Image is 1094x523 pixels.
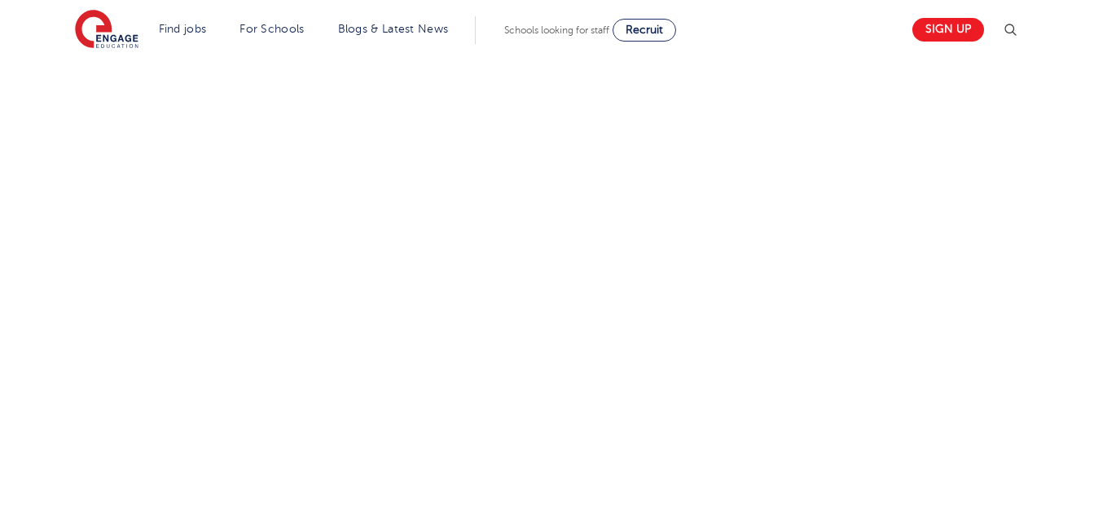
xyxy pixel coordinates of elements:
[504,24,609,36] span: Schools looking for staff
[239,23,304,35] a: For Schools
[613,19,676,42] a: Recruit
[75,10,138,51] img: Engage Education
[626,24,663,36] span: Recruit
[159,23,207,35] a: Find jobs
[912,18,984,42] a: Sign up
[338,23,449,35] a: Blogs & Latest News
